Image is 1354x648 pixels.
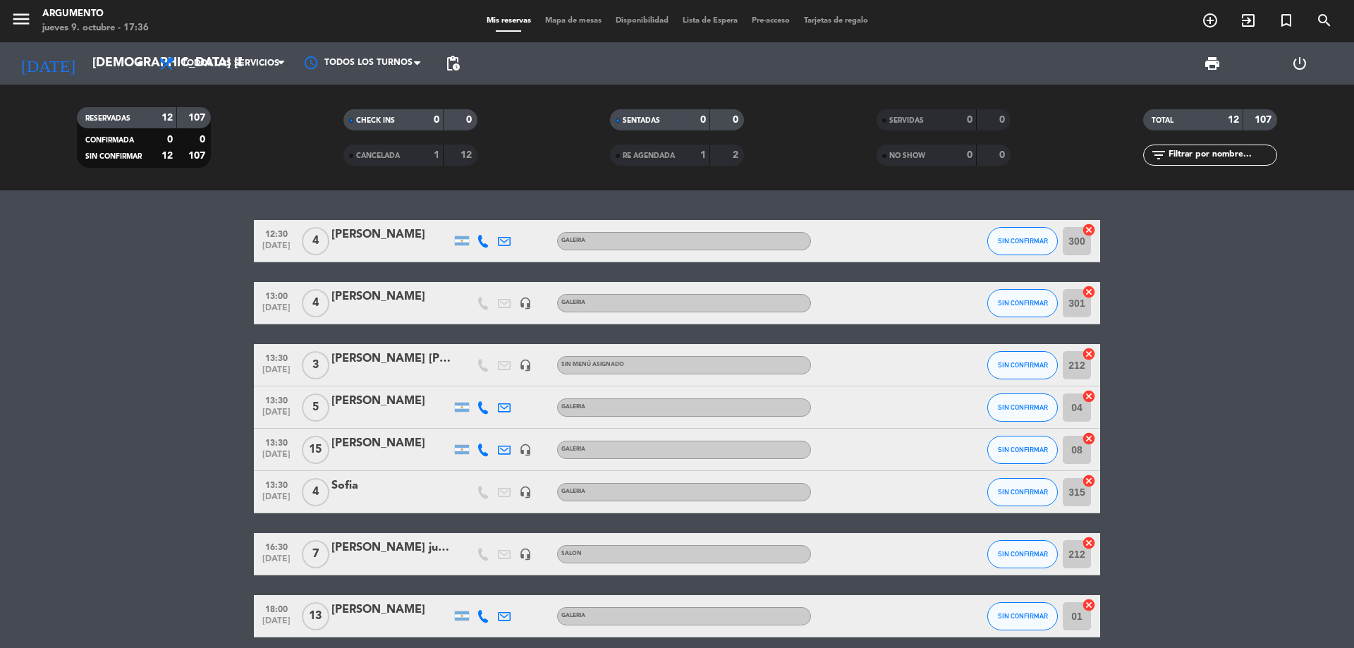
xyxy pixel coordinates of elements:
strong: 107 [188,113,208,123]
i: cancel [1082,285,1096,299]
span: GALERIA [561,404,585,410]
span: SIN CONFIRMAR [998,550,1048,558]
button: SIN CONFIRMAR [987,393,1058,422]
div: Sofia [331,477,451,495]
span: RE AGENDADA [623,152,675,159]
i: arrow_drop_down [131,55,148,72]
span: SIN CONFIRMAR [85,153,142,160]
span: [DATE] [259,303,294,319]
span: Mapa de mesas [538,17,609,25]
span: 13:00 [259,287,294,303]
span: SERVIDAS [889,117,924,124]
div: [PERSON_NAME] [331,434,451,453]
button: SIN CONFIRMAR [987,351,1058,379]
span: GALERIA [561,613,585,618]
i: exit_to_app [1240,12,1257,29]
strong: 0 [167,135,173,145]
i: headset_mic [519,359,532,372]
span: [DATE] [259,554,294,570]
div: [PERSON_NAME] [331,392,451,410]
span: 7 [302,540,329,568]
i: menu [11,8,32,30]
strong: 12 [1228,115,1239,125]
i: cancel [1082,474,1096,488]
strong: 0 [700,115,706,125]
div: [PERSON_NAME] juego [331,539,451,557]
div: [PERSON_NAME] [331,288,451,306]
input: Filtrar por nombre... [1167,147,1276,163]
strong: 1 [434,150,439,160]
strong: 12 [161,113,173,123]
div: [PERSON_NAME] [PERSON_NAME] [331,350,451,368]
span: [DATE] [259,492,294,508]
i: cancel [1082,389,1096,403]
button: SIN CONFIRMAR [987,227,1058,255]
button: menu [11,8,32,35]
span: SIN CONFIRMAR [998,612,1048,620]
span: TOTAL [1152,117,1173,124]
strong: 0 [967,115,972,125]
span: 13:30 [259,391,294,408]
span: GALERIA [561,238,585,243]
span: Lista de Espera [676,17,745,25]
div: [PERSON_NAME] [331,601,451,619]
span: Sin menú asignado [561,362,624,367]
span: 13:30 [259,349,294,365]
strong: 0 [466,115,475,125]
span: SIN CONFIRMAR [998,361,1048,369]
div: Argumento [42,7,149,21]
button: SIN CONFIRMAR [987,602,1058,630]
span: [DATE] [259,365,294,381]
span: SIN CONFIRMAR [998,403,1048,411]
span: GALERIA [561,300,585,305]
span: RESERVADAS [85,115,130,122]
strong: 12 [161,151,173,161]
span: [DATE] [259,408,294,424]
strong: 0 [967,150,972,160]
span: 3 [302,351,329,379]
button: SIN CONFIRMAR [987,289,1058,317]
strong: 1 [700,150,706,160]
span: SIN CONFIRMAR [998,488,1048,496]
span: 12:30 [259,225,294,241]
span: SIN CONFIRMAR [998,237,1048,245]
i: headset_mic [519,548,532,561]
i: add_circle_outline [1202,12,1219,29]
span: 18:00 [259,600,294,616]
span: Tarjetas de regalo [797,17,875,25]
i: search [1316,12,1333,29]
div: [PERSON_NAME] [331,226,451,244]
span: [DATE] [259,616,294,632]
span: Pre-acceso [745,17,797,25]
button: SIN CONFIRMAR [987,478,1058,506]
span: Todos los servicios [182,59,279,68]
i: cancel [1082,598,1096,612]
span: 5 [302,393,329,422]
i: headset_mic [519,486,532,499]
span: Disponibilidad [609,17,676,25]
strong: 0 [733,115,741,125]
span: 13:30 [259,434,294,450]
i: cancel [1082,536,1096,550]
span: 4 [302,478,329,506]
span: SIN CONFIRMAR [998,446,1048,453]
i: turned_in_not [1278,12,1295,29]
button: SIN CONFIRMAR [987,436,1058,464]
div: LOG OUT [1256,42,1343,85]
div: jueves 9. octubre - 17:36 [42,21,149,35]
span: print [1204,55,1221,72]
span: NO SHOW [889,152,925,159]
span: CHECK INS [356,117,395,124]
strong: 0 [999,150,1008,160]
strong: 2 [733,150,741,160]
span: 13 [302,602,329,630]
i: cancel [1082,347,1096,361]
span: Mis reservas [480,17,538,25]
i: headset_mic [519,297,532,310]
span: 15 [302,436,329,464]
span: CONFIRMADA [85,137,134,144]
span: 4 [302,289,329,317]
span: 16:30 [259,538,294,554]
i: filter_list [1150,147,1167,164]
i: headset_mic [519,444,532,456]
